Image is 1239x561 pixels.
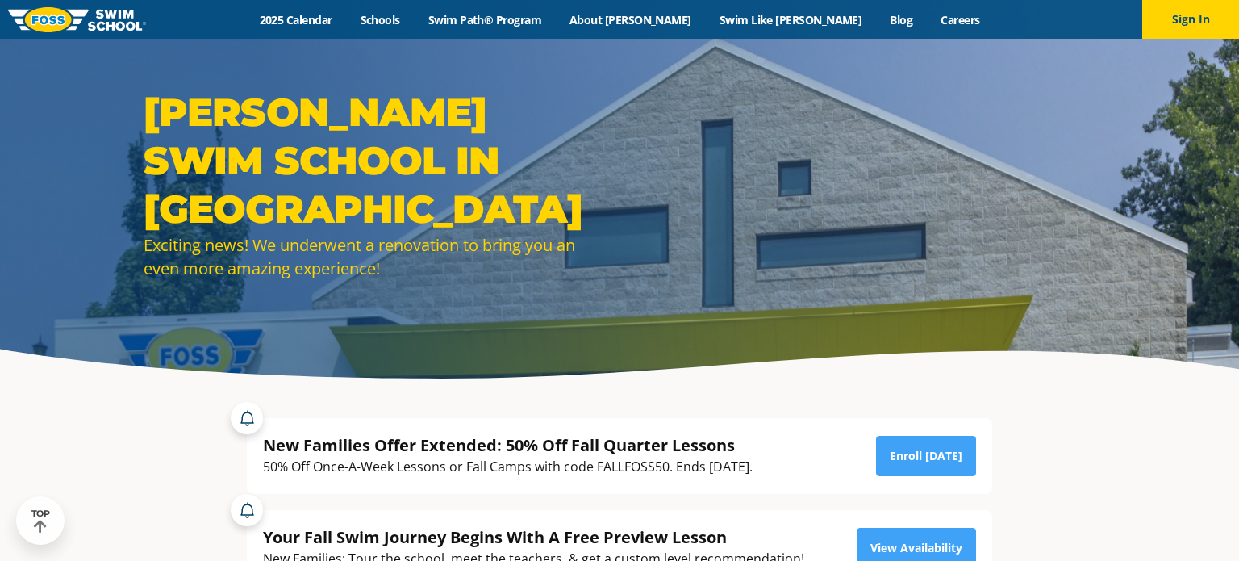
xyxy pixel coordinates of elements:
[245,12,346,27] a: 2025 Calendar
[8,7,146,32] img: FOSS Swim School Logo
[556,12,706,27] a: About [PERSON_NAME]
[263,434,753,456] div: New Families Offer Extended: 50% Off Fall Quarter Lessons
[263,526,804,548] div: Your Fall Swim Journey Begins With A Free Preview Lesson
[346,12,414,27] a: Schools
[876,12,927,27] a: Blog
[876,436,976,476] a: Enroll [DATE]
[31,509,50,534] div: TOP
[414,12,555,27] a: Swim Path® Program
[927,12,994,27] a: Careers
[705,12,876,27] a: Swim Like [PERSON_NAME]
[144,233,611,280] div: Exciting news! We underwent a renovation to bring you an even more amazing experience!
[144,88,611,233] h1: [PERSON_NAME] SWIM SCHOOL IN [GEOGRAPHIC_DATA]
[263,456,753,478] div: 50% Off Once-A-Week Lessons or Fall Camps with code FALLFOSS50. Ends [DATE].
